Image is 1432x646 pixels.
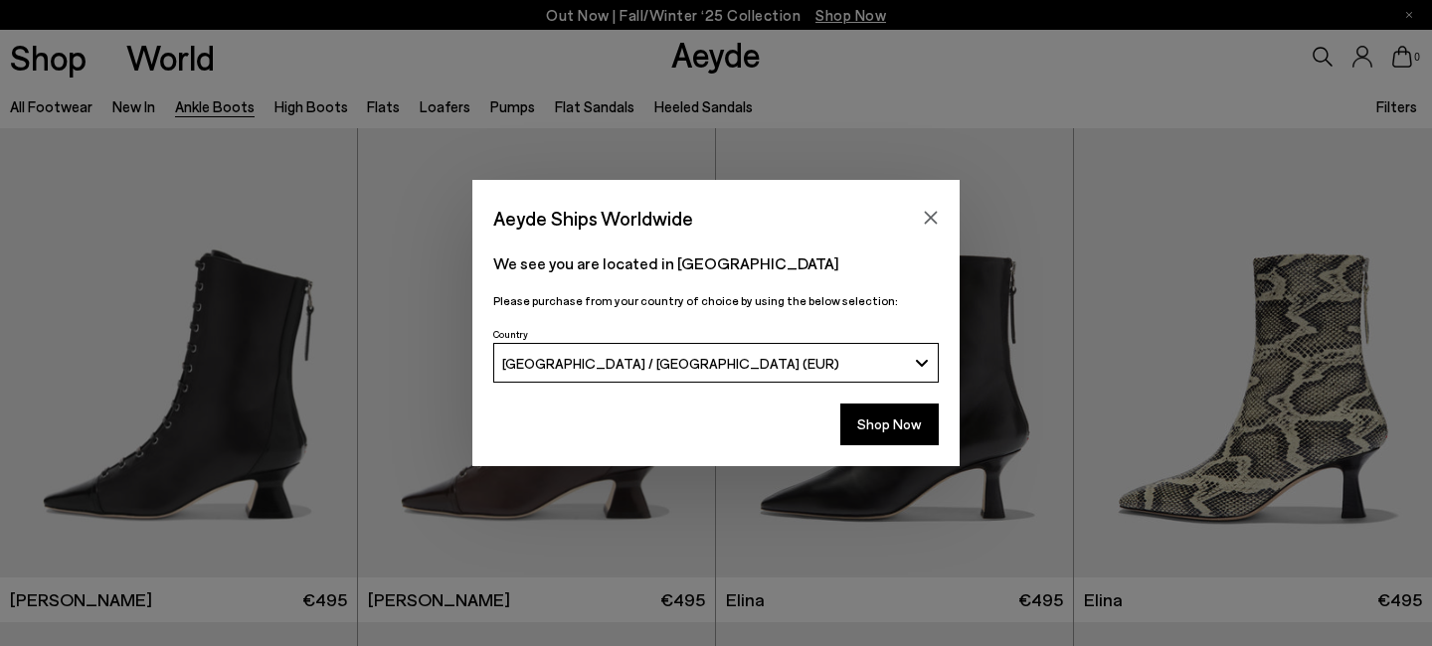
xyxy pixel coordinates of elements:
[493,328,528,340] span: Country
[493,201,693,236] span: Aeyde Ships Worldwide
[916,203,946,233] button: Close
[493,291,939,310] p: Please purchase from your country of choice by using the below selection:
[502,355,839,372] span: [GEOGRAPHIC_DATA] / [GEOGRAPHIC_DATA] (EUR)
[840,404,939,445] button: Shop Now
[493,251,939,275] p: We see you are located in [GEOGRAPHIC_DATA]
